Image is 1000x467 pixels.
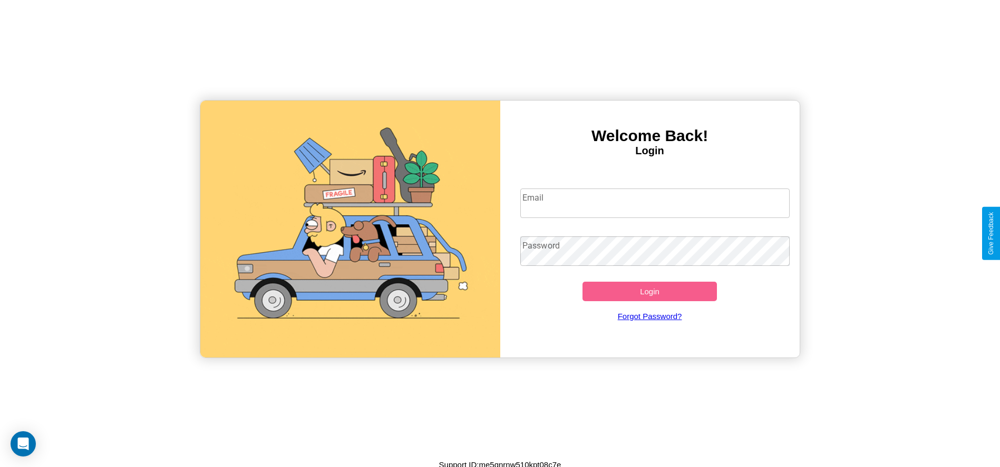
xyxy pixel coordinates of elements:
[500,127,800,145] h3: Welcome Back!
[987,212,995,255] div: Give Feedback
[500,145,800,157] h4: Login
[200,101,500,357] img: gif
[582,282,717,301] button: Login
[515,301,784,331] a: Forgot Password?
[11,431,36,456] div: Open Intercom Messenger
